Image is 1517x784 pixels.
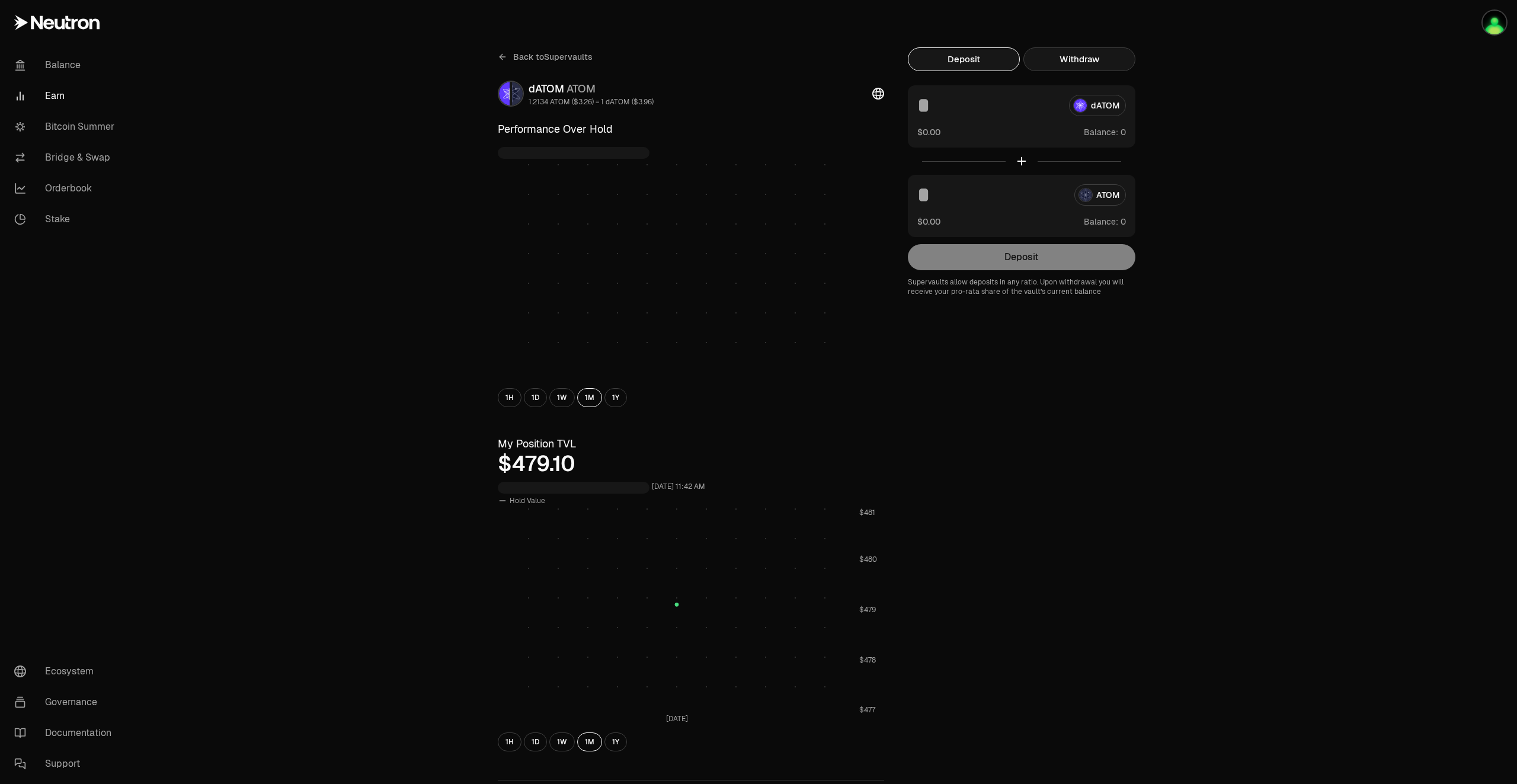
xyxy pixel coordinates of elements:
[498,436,884,452] h3: My Position TVL
[5,204,128,235] a: Stake
[510,496,545,505] span: Hold Value
[1023,47,1135,71] button: Withdraw
[859,508,875,517] tspan: $481
[859,705,876,715] tspan: $477
[917,215,940,228] button: $0.00
[5,81,128,111] a: Earn
[5,656,128,687] a: Ecosystem
[498,452,884,476] div: $479.10
[513,51,593,63] span: Back to Supervaults
[512,82,523,105] img: ATOM Logo
[5,748,128,779] a: Support
[5,111,128,142] a: Bitcoin Summer
[5,50,128,81] a: Balance
[549,388,575,407] button: 1W
[859,655,876,665] tspan: $478
[577,732,602,751] button: 1M
[5,142,128,173] a: Bridge & Swap
[499,82,510,105] img: dATOM Logo
[917,126,940,138] button: $0.00
[666,714,688,724] tspan: [DATE]
[1483,11,1506,34] img: portefeuilleterra
[859,555,877,564] tspan: $480
[5,173,128,204] a: Orderbook
[604,388,627,407] button: 1Y
[1084,126,1118,138] span: Balance:
[5,687,128,718] a: Governance
[1084,216,1118,228] span: Balance:
[498,388,521,407] button: 1H
[524,732,547,751] button: 1D
[652,480,705,494] div: [DATE] 11:42 AM
[549,732,575,751] button: 1W
[908,277,1135,296] p: Supervaults allow deposits in any ratio. Upon withdrawal you will receive your pro-rata share of ...
[498,732,521,751] button: 1H
[5,718,128,748] a: Documentation
[529,81,654,97] div: dATOM
[577,388,602,407] button: 1M
[524,388,547,407] button: 1D
[498,121,884,137] h3: Performance Over Hold
[604,732,627,751] button: 1Y
[498,47,593,66] a: Back toSupervaults
[529,97,654,107] div: 1.2134 ATOM ($3.26) = 1 dATOM ($3.96)
[567,82,596,95] span: ATOM
[859,605,876,615] tspan: $479
[908,47,1020,71] button: Deposit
